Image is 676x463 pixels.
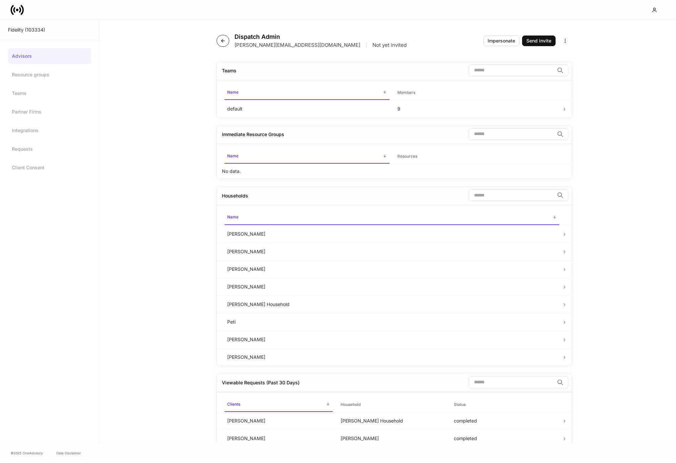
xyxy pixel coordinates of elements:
[8,160,91,176] a: Client Consent
[222,412,335,429] td: [PERSON_NAME]
[222,193,248,199] div: Households
[372,42,407,48] p: Not yet invited
[8,141,91,157] a: Requests
[448,412,562,429] td: completed
[451,398,559,412] span: Status
[225,149,389,164] span: Name
[222,100,392,117] td: default
[395,150,560,163] span: Resources
[222,131,284,138] div: Immediate Resource Groups
[222,168,241,175] p: No data.
[335,429,449,447] td: [PERSON_NAME]
[397,89,415,96] h6: Members
[56,450,81,456] a: Data Disclaimer
[225,398,333,412] span: Clients
[227,214,238,220] h6: Name
[222,243,562,260] td: [PERSON_NAME]
[341,401,361,408] h6: Household
[227,89,238,95] h6: Name
[222,348,562,366] td: [PERSON_NAME]
[222,313,562,331] td: Peti
[522,36,556,46] button: Send invite
[526,39,551,43] div: Send invite
[8,27,91,33] div: Fidelity (103334)
[225,210,559,225] span: Name
[222,379,300,386] div: Viewable Requests (Past 30 Days)
[227,153,238,159] h6: Name
[483,36,519,46] button: Impersonate
[8,122,91,138] a: Integrations
[8,67,91,83] a: Resource groups
[222,278,562,295] td: [PERSON_NAME]
[448,429,562,447] td: completed
[8,104,91,120] a: Partner Firms
[397,153,417,159] h6: Resources
[222,67,237,74] div: Teams
[227,401,240,407] h6: Clients
[338,398,446,412] span: Household
[222,260,562,278] td: [PERSON_NAME]
[395,86,560,100] span: Members
[366,42,367,48] p: |
[8,48,91,64] a: Advisors
[335,412,449,429] td: [PERSON_NAME] Household
[222,225,562,243] td: [PERSON_NAME]
[225,86,389,100] span: Name
[488,39,515,43] div: Impersonate
[454,401,466,408] h6: Status
[235,33,407,40] h4: Dispatch Admin
[235,42,360,48] p: [PERSON_NAME][EMAIL_ADDRESS][DOMAIN_NAME]
[222,331,562,348] td: [PERSON_NAME]
[8,85,91,101] a: Teams
[222,429,335,447] td: [PERSON_NAME]
[222,295,562,313] td: [PERSON_NAME] Household
[392,100,562,117] td: 9
[11,450,43,456] span: © 2025 OneAdvisory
